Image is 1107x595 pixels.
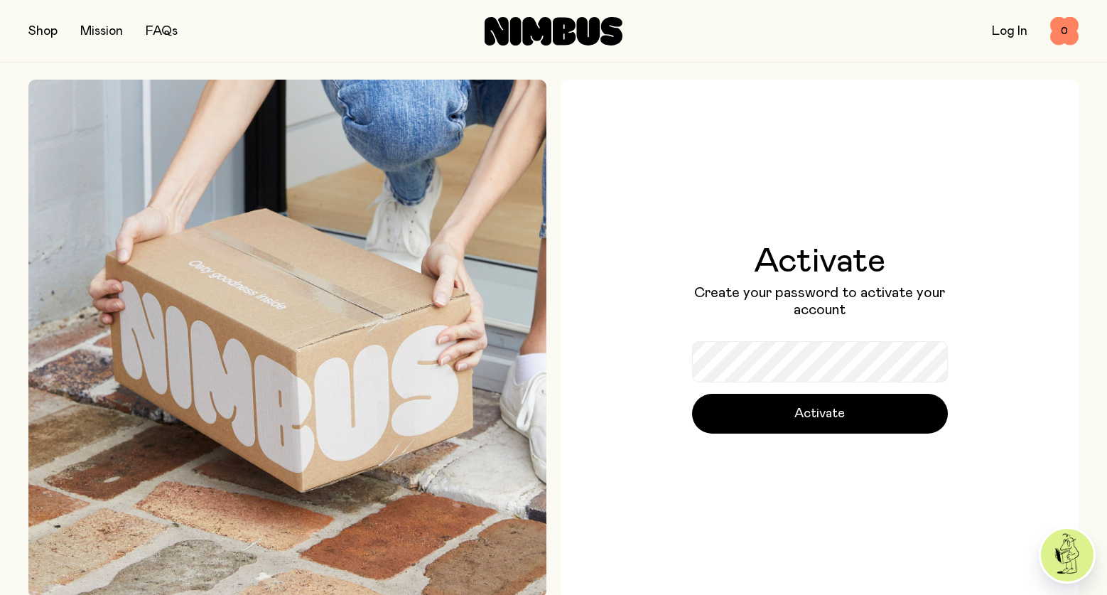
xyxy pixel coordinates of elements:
[692,284,948,318] p: Create your password to activate your account
[692,245,948,279] h1: Activate
[146,25,178,38] a: FAQs
[80,25,123,38] a: Mission
[992,25,1027,38] a: Log In
[794,404,845,424] span: Activate
[1041,529,1093,581] img: agent
[1050,17,1079,45] button: 0
[692,394,948,434] button: Activate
